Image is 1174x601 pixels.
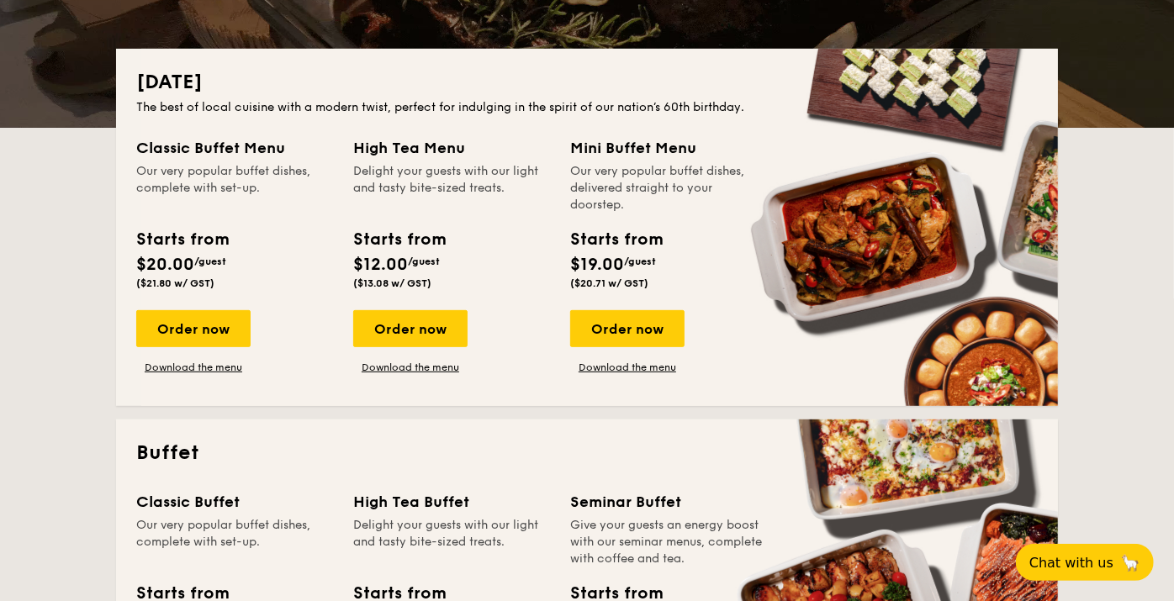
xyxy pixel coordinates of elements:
a: Download the menu [136,361,251,374]
a: Download the menu [353,361,468,374]
div: The best of local cuisine with a modern twist, perfect for indulging in the spirit of our nation’... [136,99,1038,116]
span: 🦙 [1120,553,1140,572]
div: Give your guests an energy boost with our seminar menus, complete with coffee and tea. [570,517,767,567]
span: /guest [194,256,226,267]
span: ($13.08 w/ GST) [353,277,431,289]
div: Classic Buffet [136,490,333,514]
div: Order now [353,310,468,347]
div: Our very popular buffet dishes, complete with set-up. [136,517,333,567]
button: Chat with us🦙 [1016,544,1154,581]
div: Delight your guests with our light and tasty bite-sized treats. [353,163,550,214]
span: /guest [408,256,440,267]
div: Our very popular buffet dishes, complete with set-up. [136,163,333,214]
div: Delight your guests with our light and tasty bite-sized treats. [353,517,550,567]
a: Download the menu [570,361,685,374]
div: Classic Buffet Menu [136,136,333,160]
div: Seminar Buffet [570,490,767,514]
span: ($21.80 w/ GST) [136,277,214,289]
div: Starts from [136,227,228,252]
span: Chat with us [1029,555,1113,571]
div: High Tea Buffet [353,490,550,514]
div: Our very popular buffet dishes, delivered straight to your doorstep. [570,163,767,214]
span: $20.00 [136,255,194,275]
span: $12.00 [353,255,408,275]
span: /guest [624,256,656,267]
span: $19.00 [570,255,624,275]
span: ($20.71 w/ GST) [570,277,648,289]
div: Order now [136,310,251,347]
h2: Buffet [136,440,1038,467]
h2: [DATE] [136,69,1038,96]
div: Starts from [353,227,445,252]
div: Starts from [570,227,662,252]
div: Mini Buffet Menu [570,136,767,160]
div: High Tea Menu [353,136,550,160]
div: Order now [570,310,685,347]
